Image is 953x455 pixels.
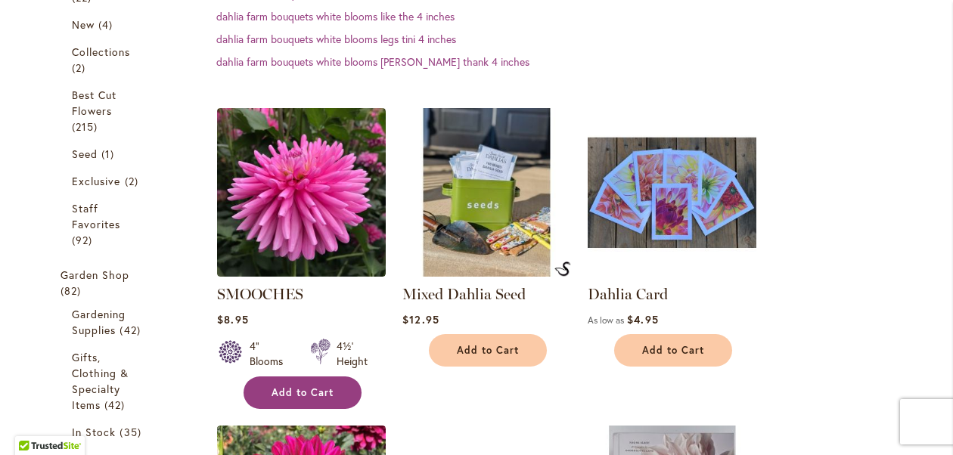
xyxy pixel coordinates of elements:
[72,307,126,337] span: Gardening Supplies
[216,9,455,23] a: dahlia farm bouquets white blooms like the 4 inches
[402,312,439,327] span: $12.95
[11,401,54,444] iframe: Launch Accessibility Center
[72,349,145,413] a: Gifts, Clothing &amp; Specialty Items
[72,17,145,32] a: New
[72,147,98,161] span: Seed
[402,285,526,303] a: Mixed Dahlia Seed
[614,334,732,367] button: Add to Cart
[72,424,145,440] a: In Stock
[244,376,362,409] button: Add to Cart
[588,265,756,280] a: Group shot of Dahlia Cards
[72,425,116,439] span: In Stock
[72,44,145,76] a: Collections
[72,45,131,59] span: Collections
[72,87,145,135] a: Best Cut Flowers
[429,334,547,367] button: Add to Cart
[98,17,116,32] span: 4
[402,265,571,280] a: Mixed Dahlia Seed Mixed Dahlia Seed
[72,350,129,412] span: Gifts, Clothing & Specialty Items
[72,17,95,32] span: New
[72,201,120,231] span: Staff Favorites
[72,60,89,76] span: 2
[72,306,145,338] a: Gardening Supplies
[61,268,130,282] span: Garden Shop
[337,339,368,369] div: 4½' Height
[272,386,334,399] span: Add to Cart
[217,285,303,303] a: SMOOCHES
[216,54,529,69] a: dahlia farm bouquets white blooms [PERSON_NAME] thank 4 inches
[104,397,129,413] span: 42
[72,88,116,118] span: Best Cut Flowers
[72,200,145,248] a: Staff Favorites
[588,108,756,277] img: Group shot of Dahlia Cards
[588,314,624,326] span: As low as
[250,339,292,369] div: 4" Blooms
[61,283,85,299] span: 82
[217,265,386,280] a: SMOOCHES
[588,285,668,303] a: Dahlia Card
[72,232,96,248] span: 92
[72,173,145,189] a: Exclusive
[125,173,142,189] span: 2
[627,312,658,327] span: $4.95
[72,146,145,162] a: Seed
[72,119,101,135] span: 215
[402,108,571,277] img: Mixed Dahlia Seed
[457,344,519,357] span: Add to Cart
[72,174,120,188] span: Exclusive
[120,424,144,440] span: 35
[217,312,248,327] span: $8.95
[216,32,456,46] a: dahlia farm bouquets white blooms legs tini 4 inches
[101,146,118,162] span: 1
[61,267,157,299] a: Garden Shop
[217,108,386,277] img: SMOOCHES
[642,344,704,357] span: Add to Cart
[554,262,571,277] img: Mixed Dahlia Seed
[120,322,144,338] span: 42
